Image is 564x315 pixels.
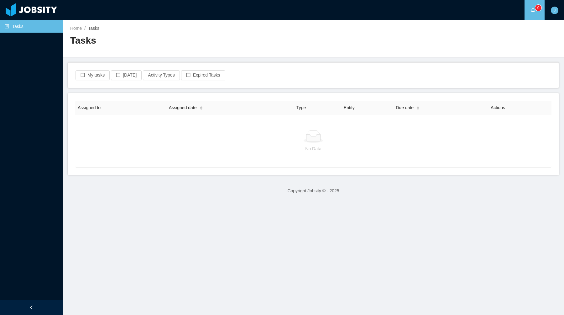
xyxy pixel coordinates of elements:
button: icon: borderMy tasks [76,70,110,80]
i: icon: bell [531,8,535,12]
span: Due date [396,104,414,111]
button: Activity Types [143,70,180,80]
span: Actions [491,105,505,110]
div: Sort [416,105,420,109]
i: icon: caret-down [416,108,420,109]
button: icon: border[DATE] [111,70,142,80]
p: No Data [80,145,546,152]
footer: Copyright Jobsity © - 2025 [63,180,564,202]
sup: 0 [535,5,541,11]
span: Tasks [88,26,99,31]
i: icon: caret-up [199,105,203,107]
span: J [554,7,556,14]
i: icon: caret-up [416,105,420,107]
div: Sort [199,105,203,109]
i: icon: caret-down [199,108,203,109]
span: Assigned to [78,105,101,110]
span: Entity [344,105,355,110]
h2: Tasks [70,34,313,47]
span: / [84,26,86,31]
span: Type [296,105,306,110]
a: Home [70,26,82,31]
a: icon: profileTasks [5,20,58,33]
button: icon: borderExpired Tasks [181,70,225,80]
span: Assigned date [169,104,197,111]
